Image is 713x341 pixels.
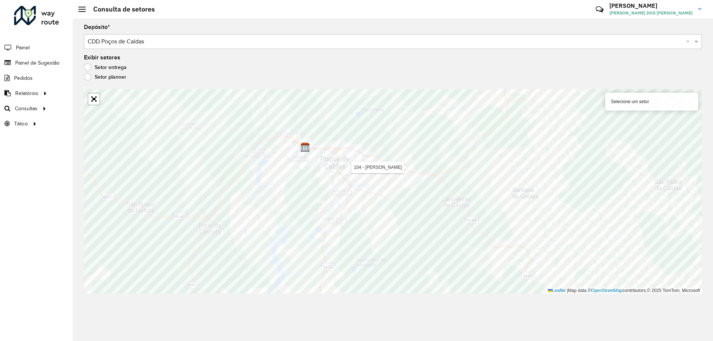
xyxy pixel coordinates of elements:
[14,74,33,82] span: Pedidos
[686,37,693,46] span: Clear all
[605,93,698,111] div: Selecione um setor
[546,288,702,294] div: Map data © contributors,© 2025 TomTom, Microsoft
[15,105,38,112] span: Consultas
[86,5,155,13] h2: Consulta de setores
[609,2,693,9] h3: [PERSON_NAME]
[88,94,100,105] a: Abrir mapa em tela cheia
[591,288,623,293] a: OpenStreetMap
[15,59,59,67] span: Painel de Sugestão
[609,10,693,16] span: [PERSON_NAME] DOS [PERSON_NAME]
[16,44,30,52] span: Painel
[15,89,38,97] span: Relatórios
[567,288,568,293] span: |
[548,288,566,293] a: Leaflet
[84,73,126,81] label: Setor planner
[84,63,127,71] label: Setor entrega
[592,1,608,17] a: Contato Rápido
[84,53,120,62] label: Exibir setores
[84,23,110,32] label: Depósito
[14,120,28,128] span: Tático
